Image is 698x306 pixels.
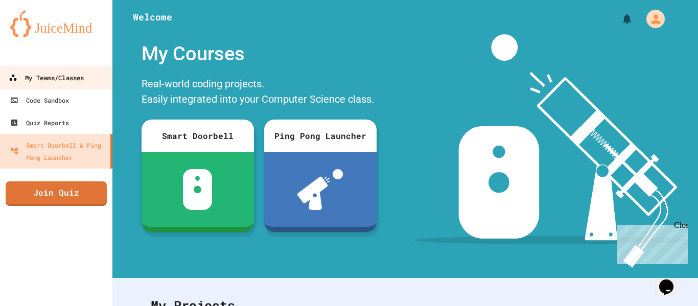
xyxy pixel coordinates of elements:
div: Quiz Reports [10,116,69,129]
iframe: chat widget [613,221,688,264]
div: My Courses [136,34,382,74]
img: ppl-with-ball.png [297,169,343,210]
img: banner-image-my-projects.png [414,34,688,268]
div: Real-world coding projects. Easily integrated into your Computer Science class. [136,74,382,112]
div: Code Sandbox [10,94,69,106]
div: Chat with us now!Close [4,4,71,65]
div: My Account [636,7,667,31]
img: logo-orange.svg [10,10,102,37]
div: Smart Doorbell & Ping Pong Launcher [10,139,106,163]
a: Join Quiz [6,181,107,206]
div: My Notifications [602,10,636,28]
div: My Teams/Classes [9,72,84,84]
div: Ping Pong Launcher [264,120,377,152]
div: Smart Doorbell [142,120,254,152]
img: sdb-white.svg [183,169,212,210]
iframe: chat widget [655,265,688,296]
